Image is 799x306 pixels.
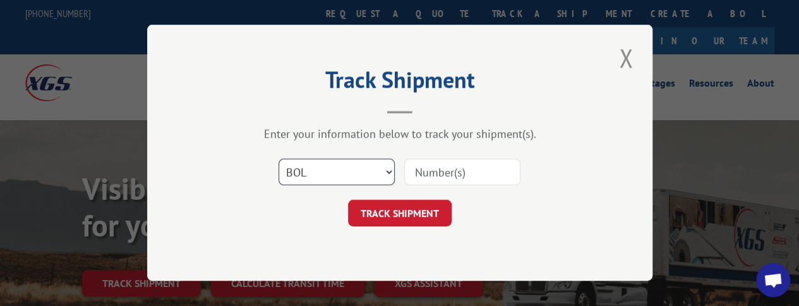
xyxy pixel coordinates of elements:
button: TRACK SHIPMENT [348,200,452,227]
button: Close modal [615,40,637,75]
input: Number(s) [404,159,520,186]
div: Enter your information below to track your shipment(s). [210,127,589,142]
h2: Track Shipment [210,71,589,95]
a: Open chat [756,263,790,297]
